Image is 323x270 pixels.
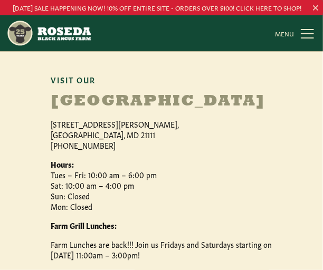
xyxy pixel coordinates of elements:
[51,220,117,230] strong: Farm Grill Lunches:
[51,93,272,110] h2: [GEOGRAPHIC_DATA]
[51,74,272,85] h6: Visit Our
[51,239,272,260] p: Farm Lunches are back!!! Join us Fridays and Saturdays starting on [DATE] 11:00am – 3:00pm!
[6,20,91,47] img: https://roseda.com/wp-content/uploads/2021/05/roseda-25-header.png
[51,119,272,150] p: [STREET_ADDRESS][PERSON_NAME], [GEOGRAPHIC_DATA], MD 21111 [PHONE_NUMBER]
[51,159,74,169] strong: Hours:
[6,15,317,51] nav: Main Navigation
[275,28,294,39] span: MENU
[51,159,272,211] p: Tues – Fri: 10:00 am – 6:00 pm Sat: 10:00 am – 4:00 pm Sun: Closed Mon: Closed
